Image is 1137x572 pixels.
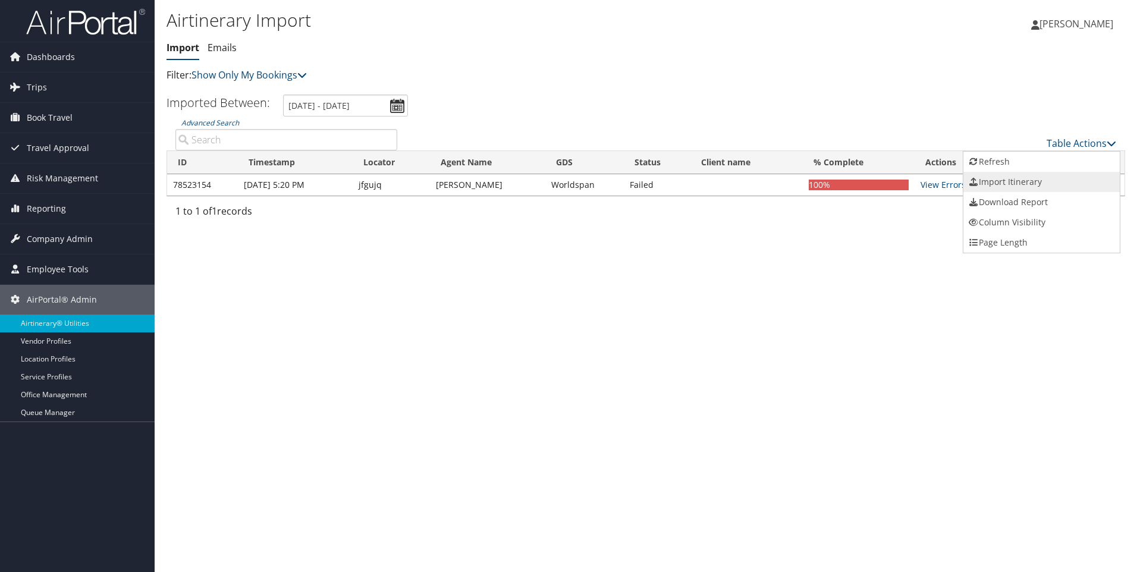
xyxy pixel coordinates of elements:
[963,212,1120,232] a: Column Visibility
[963,152,1120,172] a: Refresh
[963,232,1120,253] a: Page Length
[27,194,66,224] span: Reporting
[27,285,97,315] span: AirPortal® Admin
[27,254,89,284] span: Employee Tools
[27,42,75,72] span: Dashboards
[27,73,47,102] span: Trips
[27,103,73,133] span: Book Travel
[26,8,145,36] img: airportal-logo.png
[27,224,93,254] span: Company Admin
[963,172,1120,192] a: Import Itinerary
[27,133,89,163] span: Travel Approval
[963,192,1120,212] a: Download Report
[27,164,98,193] span: Risk Management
